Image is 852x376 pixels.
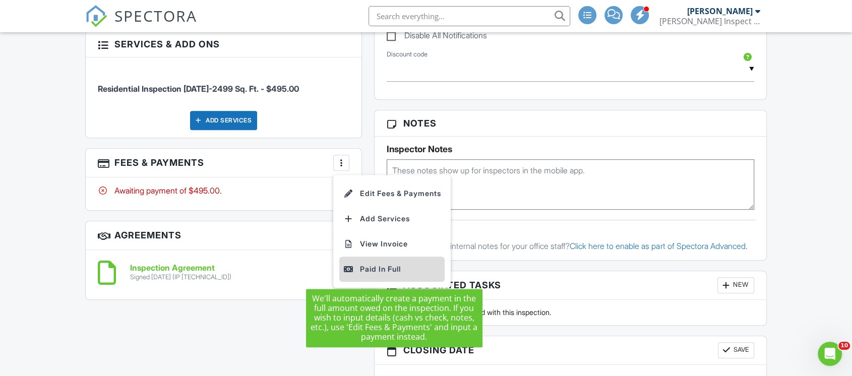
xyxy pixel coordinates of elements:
a: Click here to enable as part of Spectora Advanced. [570,241,747,251]
h3: Services & Add ons [86,31,361,57]
span: Closing date [403,343,474,357]
h3: Agreements [86,221,361,250]
span: Residential Inspection [DATE]-2499 Sq. Ft. - $495.00 [98,84,299,94]
p: Want timestamped internal notes for your office staff? [382,240,759,252]
div: Office Notes [382,230,759,240]
div: Add Services [190,111,257,130]
label: Disable All Notifications [387,31,487,43]
span: Associated Tasks [403,278,501,292]
div: [PERSON_NAME] [687,6,753,16]
div: Signed [DATE] (IP [TECHNICAL_ID]) [130,273,231,281]
label: Discount code [387,50,428,59]
h3: Notes [375,110,766,137]
a: Inspection Agreement Signed [DATE] (IP [TECHNICAL_ID]) [130,264,231,281]
li: Service: Residential Inspection 1500-2499 Sq. Ft. [98,65,349,102]
h5: Inspector Notes [387,144,754,154]
span: SPECTORA [114,5,197,26]
div: New [717,277,754,293]
div: There are no tasks associated with this inspection. [381,307,760,318]
iframe: Intercom live chat [818,342,842,366]
h6: Inspection Agreement [130,264,231,273]
span: 10 [838,342,850,350]
a: SPECTORA [85,14,197,35]
h3: Fees & Payments [86,149,361,177]
input: Search everything... [369,6,570,26]
div: Awaiting payment of $495.00. [98,185,349,196]
div: Ken Inspect llc [659,16,760,26]
img: The Best Home Inspection Software - Spectora [85,5,107,27]
button: Save [718,342,754,358]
